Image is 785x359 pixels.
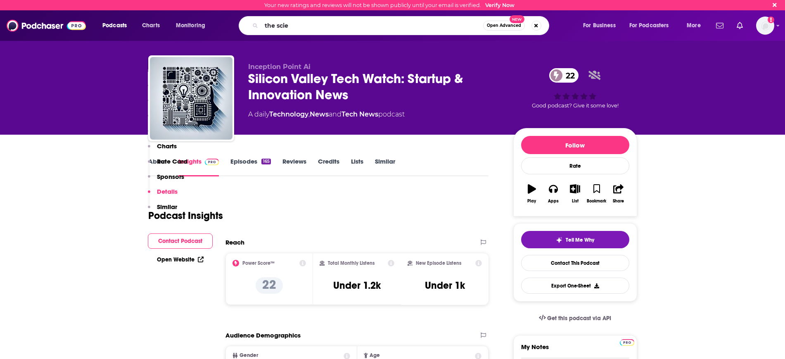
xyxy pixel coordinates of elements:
[521,179,543,209] button: Play
[416,260,461,266] h2: New Episode Listens
[308,110,310,118] span: ,
[170,19,216,32] button: open menu
[577,19,626,32] button: open menu
[483,21,525,31] button: Open AdvancedNew
[148,203,177,218] button: Similar
[756,17,774,35] img: User Profile
[587,199,606,204] div: Bookmark
[510,15,524,23] span: New
[264,2,515,8] div: Your new ratings and reviews will not be shown publicly until your email is verified.
[532,308,618,328] a: Get this podcast via API
[142,20,160,31] span: Charts
[176,20,205,31] span: Monitoring
[620,338,634,346] a: Pro website
[586,179,607,209] button: Bookmark
[150,57,232,140] img: Silicon Valley Tech Watch: Startup & Innovation News
[557,68,579,83] span: 22
[756,17,774,35] span: Logged in as MelissaPS
[370,353,380,358] span: Age
[425,279,465,292] h3: Under 1k
[248,63,311,71] span: Inception Point Ai
[521,231,629,248] button: tell me why sparkleTell Me Why
[375,157,395,176] a: Similar
[527,199,536,204] div: Play
[261,19,483,32] input: Search podcasts, credits, & more...
[102,20,127,31] span: Podcasts
[485,2,515,8] a: Verify Now
[269,110,308,118] a: Technology
[329,110,342,118] span: and
[137,19,165,32] a: Charts
[521,136,629,154] button: Follow
[547,315,611,322] span: Get this podcast via API
[247,16,557,35] div: Search podcasts, credits, & more...
[157,157,187,165] p: Rate Card
[532,102,619,109] span: Good podcast? Give it some love!
[513,63,637,114] div: 22Good podcast? Give it some love!
[549,68,579,83] a: 22
[225,331,301,339] h2: Audience Demographics
[157,256,204,263] a: Open Website
[687,20,701,31] span: More
[487,24,521,28] span: Open Advanced
[713,19,727,33] a: Show notifications dropdown
[318,157,339,176] a: Credits
[572,199,579,204] div: List
[157,188,178,195] p: Details
[624,19,681,32] button: open menu
[756,17,774,35] button: Show profile menu
[242,260,275,266] h2: Power Score™
[629,20,669,31] span: For Podcasters
[564,179,586,209] button: List
[543,179,564,209] button: Apps
[351,157,363,176] a: Lists
[157,203,177,211] p: Similar
[333,279,381,292] h3: Under 1.2k
[342,110,378,118] a: Tech News
[148,157,187,173] button: Rate Card
[620,339,634,346] img: Podchaser Pro
[148,233,213,249] button: Contact Podcast
[733,19,746,33] a: Show notifications dropdown
[256,277,283,294] p: 22
[613,199,624,204] div: Share
[521,157,629,174] div: Rate
[148,173,184,188] button: Sponsors
[768,17,774,23] svg: Email not verified
[248,109,405,119] div: A daily podcast
[7,18,86,33] img: Podchaser - Follow, Share and Rate Podcasts
[157,173,184,181] p: Sponsors
[548,199,559,204] div: Apps
[521,255,629,271] a: Contact This Podcast
[521,343,629,357] label: My Notes
[230,157,270,176] a: Episodes165
[556,237,562,243] img: tell me why sparkle
[282,157,306,176] a: Reviews
[240,353,258,358] span: Gender
[328,260,375,266] h2: Total Monthly Listens
[607,179,629,209] button: Share
[310,110,329,118] a: News
[97,19,138,32] button: open menu
[566,237,594,243] span: Tell Me Why
[583,20,616,31] span: For Business
[148,188,178,203] button: Details
[225,238,244,246] h2: Reach
[261,159,270,164] div: 165
[521,278,629,294] button: Export One-Sheet
[681,19,711,32] button: open menu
